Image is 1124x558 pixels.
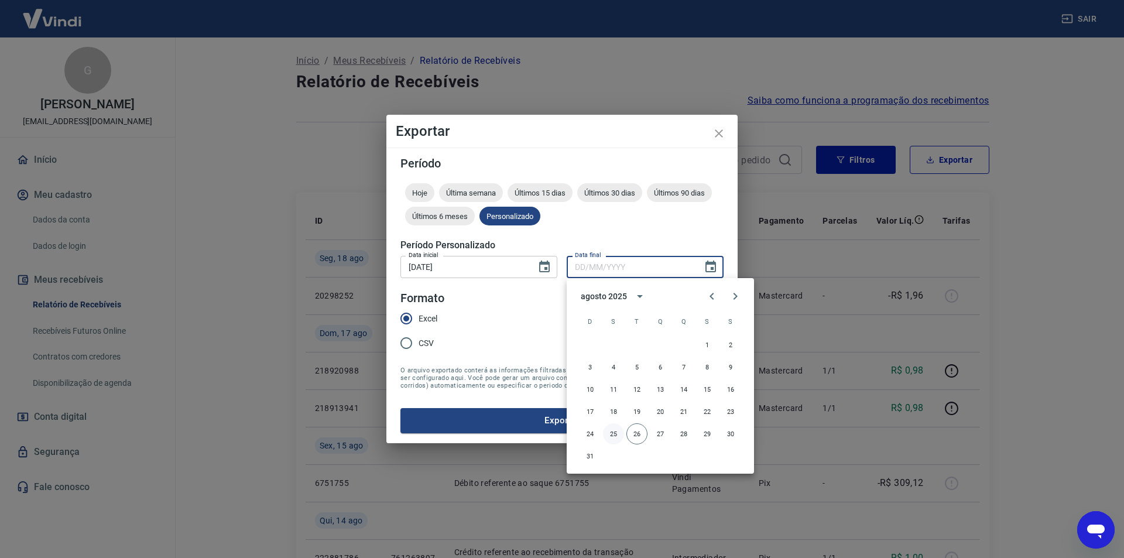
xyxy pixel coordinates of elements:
button: 16 [720,379,741,400]
span: quarta-feira [650,310,671,333]
div: Últimos 15 dias [508,183,573,202]
button: 7 [673,357,694,378]
span: Últimos 6 meses [405,212,475,221]
span: Hoje [405,189,434,197]
button: 13 [650,379,671,400]
button: 21 [673,401,694,422]
legend: Formato [400,290,444,307]
span: sábado [720,310,741,333]
h4: Exportar [396,124,728,138]
button: 27 [650,423,671,444]
div: Última semana [439,183,503,202]
button: Exportar [400,408,724,433]
button: 12 [626,379,647,400]
div: Últimos 90 dias [647,183,712,202]
button: 18 [603,401,624,422]
div: Últimos 30 dias [577,183,642,202]
button: 10 [580,379,601,400]
span: domingo [580,310,601,333]
button: 17 [580,401,601,422]
span: O arquivo exportado conterá as informações filtradas na tela anterior com exceção do período que ... [400,367,724,389]
span: segunda-feira [603,310,624,333]
button: 15 [697,379,718,400]
button: 8 [697,357,718,378]
button: calendar view is open, switch to year view [630,286,650,306]
button: Previous month [700,285,724,308]
span: sexta-feira [697,310,718,333]
button: 19 [626,401,647,422]
button: 25 [603,423,624,444]
button: Next month [724,285,747,308]
h5: Período [400,158,724,169]
span: Últimos 90 dias [647,189,712,197]
button: close [705,119,733,148]
button: 3 [580,357,601,378]
div: Últimos 6 meses [405,207,475,225]
button: 30 [720,423,741,444]
span: Últimos 30 dias [577,189,642,197]
button: 28 [673,423,694,444]
iframe: Botão para abrir a janela de mensagens, conversa em andamento [1077,511,1115,549]
input: DD/MM/YYYY [567,256,694,278]
span: CSV [419,337,434,350]
div: agosto 2025 [581,290,626,303]
button: 20 [650,401,671,422]
button: 5 [626,357,647,378]
span: Últimos 15 dias [508,189,573,197]
input: DD/MM/YYYY [400,256,528,278]
button: Choose date, selected date is 1 de ago de 2025 [533,255,556,279]
button: 2 [720,334,741,355]
span: Excel [419,313,437,325]
button: 14 [673,379,694,400]
button: 4 [603,357,624,378]
button: Choose date [699,255,722,279]
span: terça-feira [626,310,647,333]
span: Última semana [439,189,503,197]
label: Data inicial [409,251,438,259]
button: 11 [603,379,624,400]
button: 22 [697,401,718,422]
span: Personalizado [479,212,540,221]
div: Personalizado [479,207,540,225]
h5: Período Personalizado [400,239,724,251]
label: Data final [575,251,601,259]
button: 9 [720,357,741,378]
span: quinta-feira [673,310,694,333]
div: Hoje [405,183,434,202]
button: 1 [697,334,718,355]
button: 29 [697,423,718,444]
button: 26 [626,423,647,444]
button: 23 [720,401,741,422]
button: 31 [580,446,601,467]
button: 6 [650,357,671,378]
button: 24 [580,423,601,444]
